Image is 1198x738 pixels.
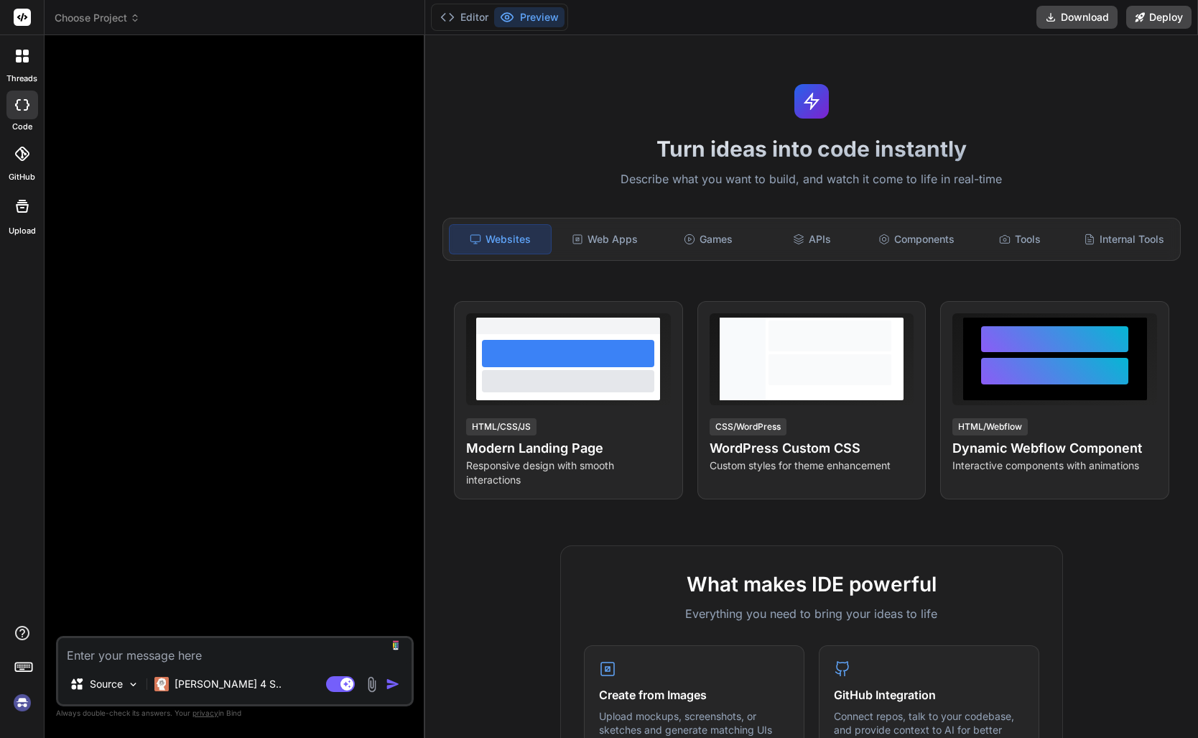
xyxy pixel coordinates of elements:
label: code [12,121,32,133]
div: CSS/WordPress [710,418,786,435]
div: Internal Tools [1073,224,1174,254]
p: Everything you need to bring your ideas to life [584,605,1039,622]
img: signin [10,691,34,715]
h1: Turn ideas into code instantly [434,136,1189,162]
label: threads [6,73,37,85]
h2: What makes IDE powerful [584,569,1039,599]
h4: GitHub Integration [834,686,1024,704]
img: icon [386,677,400,691]
p: Responsive design with smooth interactions [466,458,671,487]
div: Components [865,224,967,254]
p: Custom styles for theme enhancement [710,458,914,473]
button: Deploy [1126,6,1192,29]
button: Download [1036,6,1118,29]
label: GitHub [9,171,35,183]
h4: Dynamic Webflow Component [952,438,1157,458]
p: Always double-check its answers. Your in Bind [56,706,414,720]
span: Choose Project [55,11,140,25]
div: Games [658,224,759,254]
h4: WordPress Custom CSS [710,438,914,458]
p: Describe what you want to build, and watch it come to life in real-time [434,170,1189,189]
div: APIs [762,224,863,254]
img: Pick Models [127,678,139,691]
h4: Create from Images [599,686,789,704]
button: Editor [435,7,494,27]
div: Websites [449,224,552,254]
p: Source [90,677,123,691]
button: Preview [494,7,565,27]
h4: Modern Landing Page [466,438,671,458]
div: HTML/Webflow [952,418,1028,435]
div: HTML/CSS/JS [466,418,537,435]
img: attachment [363,676,380,693]
img: Claude 4 Sonnet [154,677,169,691]
div: Web Apps [554,224,656,254]
p: [PERSON_NAME] 4 S.. [175,677,282,691]
label: Upload [9,225,36,237]
p: Interactive components with animations [952,458,1157,473]
span: privacy [192,709,218,717]
div: Tools [970,224,1071,254]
